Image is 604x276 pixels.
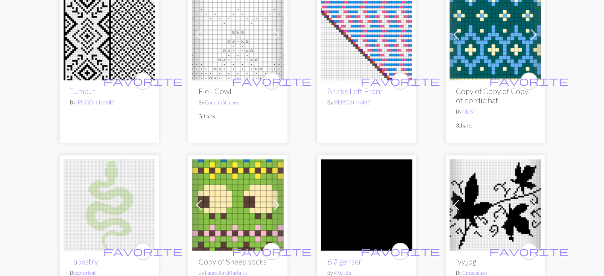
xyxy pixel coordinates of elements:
button: favourite [263,243,280,260]
button: favourite [134,72,152,90]
a: XXCiela [334,270,351,276]
a: nordic hat [450,30,541,37]
p: 3 charts [456,122,535,129]
span: favorite [232,75,311,87]
h2: Fjell Cowl [199,87,277,96]
h2: Copy of Sheep socks [199,257,277,266]
button: favourite [520,72,538,90]
a: LauraJaneMartinus [205,270,248,276]
a: [PERSON_NAME] [334,99,372,106]
h2: ivy.jpg [456,257,535,266]
img: Tapestry [64,159,155,251]
button: favourite [392,243,409,260]
button: favourite [263,72,280,90]
i: favourite [232,73,311,89]
a: Bricks Left Front [321,30,412,37]
a: Sheep socks [192,200,284,208]
span: favorite [361,245,440,257]
p: By [456,108,535,116]
a: Blå genser [327,257,362,266]
i: favourite [103,243,183,259]
span: favorite [489,245,569,257]
i: favourite [361,73,440,89]
img: Blå ppm genser [321,159,412,251]
h2: Copy of Copy of Copy of nordic hat [456,87,535,105]
i: favourite [489,243,569,259]
a: Blå ppm genser [321,200,412,208]
button: favourite [520,243,538,260]
a: [PERSON_NAME] [76,99,114,106]
i: favourite [361,243,440,259]
p: By [70,99,149,106]
button: favourite [392,72,409,90]
button: favourite [134,243,152,260]
a: Bricks Left Front [327,87,383,96]
a: CountryStitcher [205,99,239,106]
span: favorite [103,245,183,257]
a: Tumput [64,30,155,37]
a: goverknit [76,270,96,276]
i: favourite [232,243,311,259]
p: By [327,99,406,106]
i: favourite [103,73,183,89]
a: Nle M [462,108,475,115]
span: favorite [232,245,311,257]
a: Tapestry [70,257,98,266]
a: Fjell Cowl [192,30,284,37]
p: 3 charts [199,113,277,120]
a: Tumput [70,87,96,96]
a: Tapestry [64,200,155,208]
img: Sheep socks [192,159,284,251]
span: favorite [361,75,440,87]
a: Cmacaluso [462,270,487,276]
img: ivy.jpg [450,159,541,251]
span: favorite [103,75,183,87]
p: By [199,99,277,106]
span: favorite [489,75,569,87]
a: ivy.jpg [450,200,541,208]
i: favourite [489,73,569,89]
